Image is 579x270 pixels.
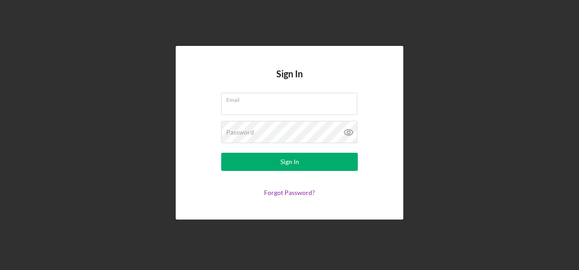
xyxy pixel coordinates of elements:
[221,153,358,171] button: Sign In
[226,129,254,136] label: Password
[226,93,357,103] label: Email
[276,69,303,93] h4: Sign In
[280,153,299,171] div: Sign In
[264,189,315,196] a: Forgot Password?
